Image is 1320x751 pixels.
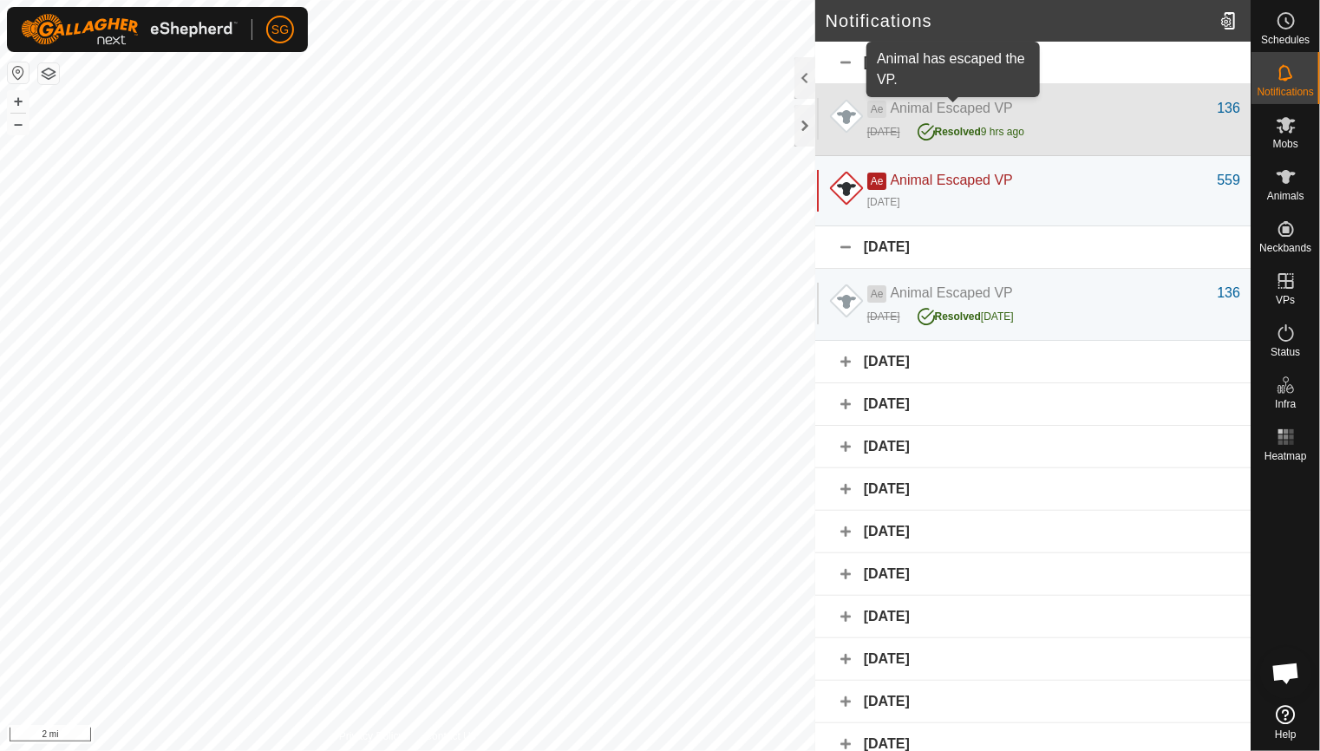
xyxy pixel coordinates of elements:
div: [DATE] [867,309,900,324]
span: SG [271,21,289,39]
div: [DATE] [918,304,1014,324]
div: [DATE] [815,638,1251,681]
span: Ae [867,173,887,190]
div: [DATE] [867,124,900,140]
span: Notifications [1258,87,1314,97]
div: [DATE] [815,426,1251,468]
span: VPs [1276,295,1295,305]
span: Infra [1275,399,1296,409]
a: Help [1251,698,1320,747]
div: [DATE] [815,341,1251,383]
div: [DATE] [815,681,1251,723]
div: [DATE] [815,553,1251,596]
div: 136 [1217,283,1240,304]
h2: Notifications [826,10,1213,31]
div: [DATE] [815,596,1251,638]
div: [DATE] [867,194,900,210]
span: Ae [867,285,887,303]
div: 9 hrs ago [918,119,1024,140]
span: Status [1271,347,1300,357]
div: [DATE] [815,42,1251,84]
a: Contact Us [425,728,476,744]
span: Animals [1267,191,1304,201]
span: Resolved [935,310,981,323]
div: [DATE] [815,226,1251,269]
div: Open chat [1260,647,1312,699]
img: Gallagher Logo [21,14,238,45]
button: – [8,114,29,134]
span: Animal Escaped VP [890,285,1012,300]
div: [DATE] [815,468,1251,511]
span: Neckbands [1259,243,1311,253]
button: Reset Map [8,62,29,83]
span: Help [1275,729,1297,740]
span: Mobs [1273,139,1298,149]
span: Schedules [1261,35,1310,45]
span: Ae [867,101,887,118]
div: [DATE] [815,383,1251,426]
div: 559 [1217,170,1240,191]
button: Map Layers [38,63,59,84]
a: Privacy Policy [339,728,404,744]
button: + [8,91,29,112]
div: [DATE] [815,511,1251,553]
div: 136 [1217,98,1240,119]
span: Heatmap [1264,451,1307,461]
span: Resolved [935,126,981,138]
span: Animal Escaped VP [890,173,1012,187]
span: Animal Escaped VP [890,101,1012,115]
